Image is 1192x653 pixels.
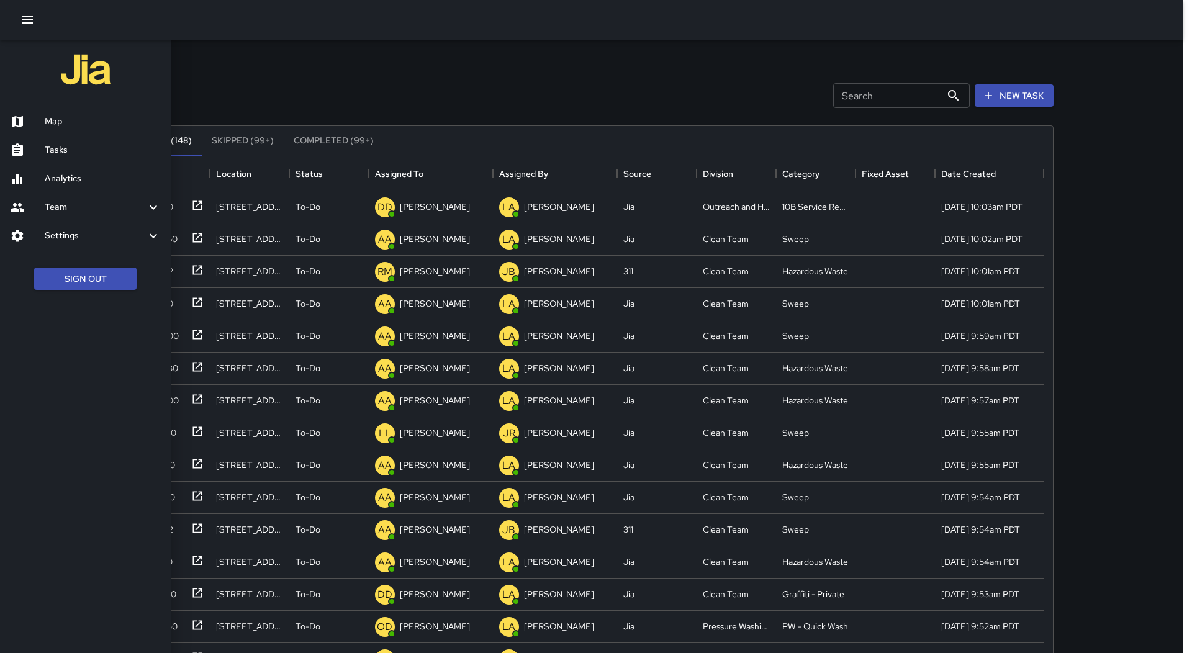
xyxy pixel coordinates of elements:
[45,115,161,128] h6: Map
[61,45,111,94] img: jia-logo
[45,200,146,214] h6: Team
[45,143,161,157] h6: Tasks
[45,172,161,186] h6: Analytics
[34,268,137,290] button: Sign Out
[45,229,146,243] h6: Settings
